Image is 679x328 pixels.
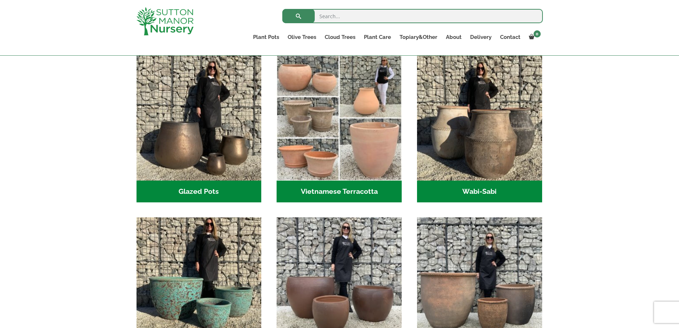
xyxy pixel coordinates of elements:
[277,181,402,203] h2: Vietnamese Terracotta
[137,55,262,202] a: Visit product category Glazed Pots
[137,7,194,35] img: logo
[360,32,395,42] a: Plant Care
[442,32,466,42] a: About
[466,32,496,42] a: Delivery
[417,55,542,202] a: Visit product category Wabi-Sabi
[137,55,262,181] img: Glazed Pots
[525,32,543,42] a: 0
[534,30,541,37] span: 0
[277,55,402,181] img: Vietnamese Terracotta
[417,55,542,181] img: Wabi-Sabi
[395,32,442,42] a: Topiary&Other
[249,32,283,42] a: Plant Pots
[137,181,262,203] h2: Glazed Pots
[277,55,402,202] a: Visit product category Vietnamese Terracotta
[496,32,525,42] a: Contact
[417,181,542,203] h2: Wabi-Sabi
[320,32,360,42] a: Cloud Trees
[282,9,543,23] input: Search...
[283,32,320,42] a: Olive Trees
